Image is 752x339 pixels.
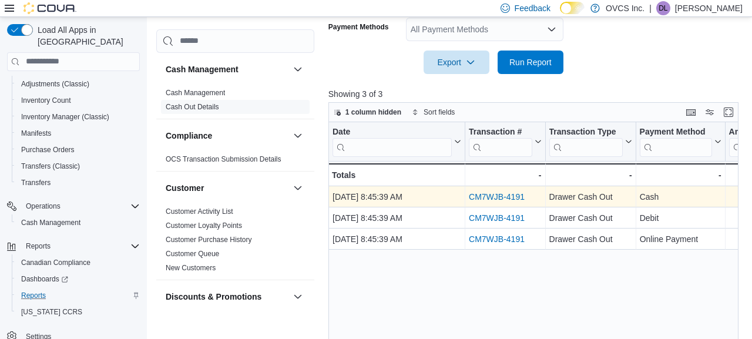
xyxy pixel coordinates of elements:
[21,129,51,138] span: Manifests
[684,105,698,119] button: Keyboard shortcuts
[332,168,461,182] div: Totals
[469,192,525,202] a: CM7WJB-4191
[560,2,585,14] input: Dark Mode
[16,77,140,91] span: Adjustments (Classic)
[156,204,314,280] div: Customer
[291,129,305,143] button: Compliance
[333,126,461,156] button: Date
[166,236,252,244] a: Customer Purchase History
[639,126,711,137] div: Payment Method
[16,93,140,108] span: Inventory Count
[12,304,145,320] button: [US_STATE] CCRS
[26,241,51,251] span: Reports
[166,264,216,272] a: New Customers
[469,168,541,182] div: -
[549,126,632,156] button: Transaction Type
[21,239,140,253] span: Reports
[156,86,314,119] div: Cash Management
[12,254,145,271] button: Canadian Compliance
[16,176,55,190] a: Transfers
[166,63,288,75] button: Cash Management
[21,239,55,253] button: Reports
[166,291,288,303] button: Discounts & Promotions
[12,214,145,231] button: Cash Management
[639,126,721,156] button: Payment Method
[639,232,721,246] div: Online Payment
[16,126,56,140] a: Manifests
[21,307,82,317] span: [US_STATE] CCRS
[16,176,140,190] span: Transfers
[16,216,140,230] span: Cash Management
[328,88,743,100] p: Showing 3 of 3
[16,305,87,319] a: [US_STATE] CCRS
[333,190,461,204] div: [DATE] 8:45:39 AM
[21,162,80,171] span: Transfers (Classic)
[291,181,305,195] button: Customer
[21,145,75,155] span: Purchase Orders
[639,190,721,204] div: Cash
[291,62,305,76] button: Cash Management
[16,159,140,173] span: Transfers (Classic)
[16,288,140,303] span: Reports
[16,126,140,140] span: Manifests
[166,130,212,142] h3: Compliance
[21,79,89,89] span: Adjustments (Classic)
[549,168,632,182] div: -
[12,158,145,174] button: Transfers (Classic)
[16,159,85,173] a: Transfers (Classic)
[166,89,225,97] a: Cash Management
[166,291,261,303] h3: Discounts & Promotions
[424,51,489,74] button: Export
[16,77,94,91] a: Adjustments (Classic)
[328,22,389,32] label: Payment Methods
[156,152,314,171] div: Compliance
[431,51,482,74] span: Export
[166,207,233,216] a: Customer Activity List
[703,105,717,119] button: Display options
[12,76,145,92] button: Adjustments (Classic)
[16,143,79,157] a: Purchase Orders
[12,174,145,191] button: Transfers
[21,274,68,284] span: Dashboards
[16,288,51,303] a: Reports
[166,182,204,194] h3: Customer
[2,198,145,214] button: Operations
[291,290,305,304] button: Discounts & Promotions
[166,155,281,163] a: OCS Transaction Submission Details
[469,126,532,156] div: Transaction # URL
[166,103,219,111] a: Cash Out Details
[549,126,622,156] div: Transaction Type
[2,238,145,254] button: Reports
[469,126,532,137] div: Transaction #
[16,110,114,124] a: Inventory Manager (Classic)
[21,96,71,105] span: Inventory Count
[675,1,743,15] p: [PERSON_NAME]
[407,105,459,119] button: Sort fields
[16,93,76,108] a: Inventory Count
[498,51,563,74] button: Run Report
[469,213,525,223] a: CM7WJB-4191
[639,211,721,225] div: Debit
[26,202,61,211] span: Operations
[16,143,140,157] span: Purchase Orders
[549,211,632,225] div: Drawer Cash Out
[333,126,452,156] div: Date
[166,182,288,194] button: Customer
[23,2,76,14] img: Cova
[12,271,145,287] a: Dashboards
[509,56,552,68] span: Run Report
[333,211,461,225] div: [DATE] 8:45:39 AM
[721,105,736,119] button: Enter fullscreen
[21,178,51,187] span: Transfers
[166,63,239,75] h3: Cash Management
[21,112,109,122] span: Inventory Manager (Classic)
[16,216,85,230] a: Cash Management
[329,105,406,119] button: 1 column hidden
[547,25,556,34] button: Open list of options
[21,291,46,300] span: Reports
[16,256,140,270] span: Canadian Compliance
[16,272,73,286] a: Dashboards
[549,232,632,246] div: Drawer Cash Out
[12,142,145,158] button: Purchase Orders
[639,126,711,156] div: Payment Method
